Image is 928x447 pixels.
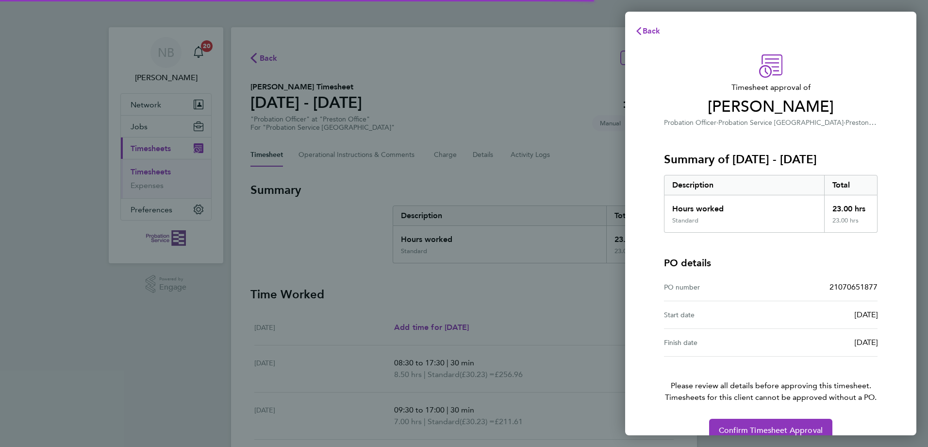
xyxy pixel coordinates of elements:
[664,256,711,270] h4: PO details
[664,281,771,293] div: PO number
[664,175,878,233] div: Summary of 25 - 31 Aug 2025
[664,82,878,93] span: Timesheet approval of
[625,21,670,41] button: Back
[771,337,878,348] div: [DATE]
[664,152,878,167] h3: Summary of [DATE] - [DATE]
[643,26,661,35] span: Back
[718,119,844,127] span: Probation Service [GEOGRAPHIC_DATA]
[845,118,889,127] span: Preston Office
[664,337,771,348] div: Finish date
[664,97,878,117] span: [PERSON_NAME]
[664,175,824,195] div: Description
[771,309,878,321] div: [DATE]
[824,217,878,232] div: 23.00 hrs
[716,119,718,127] span: ·
[652,357,889,403] p: Please review all details before approving this timesheet.
[664,195,824,217] div: Hours worked
[829,282,878,292] span: 21070651877
[824,195,878,217] div: 23.00 hrs
[652,392,889,403] span: Timesheets for this client cannot be approved without a PO.
[719,426,823,435] span: Confirm Timesheet Approval
[664,309,771,321] div: Start date
[824,175,878,195] div: Total
[672,217,698,224] div: Standard
[844,119,845,127] span: ·
[664,119,716,127] span: Probation Officer
[709,419,832,442] button: Confirm Timesheet Approval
